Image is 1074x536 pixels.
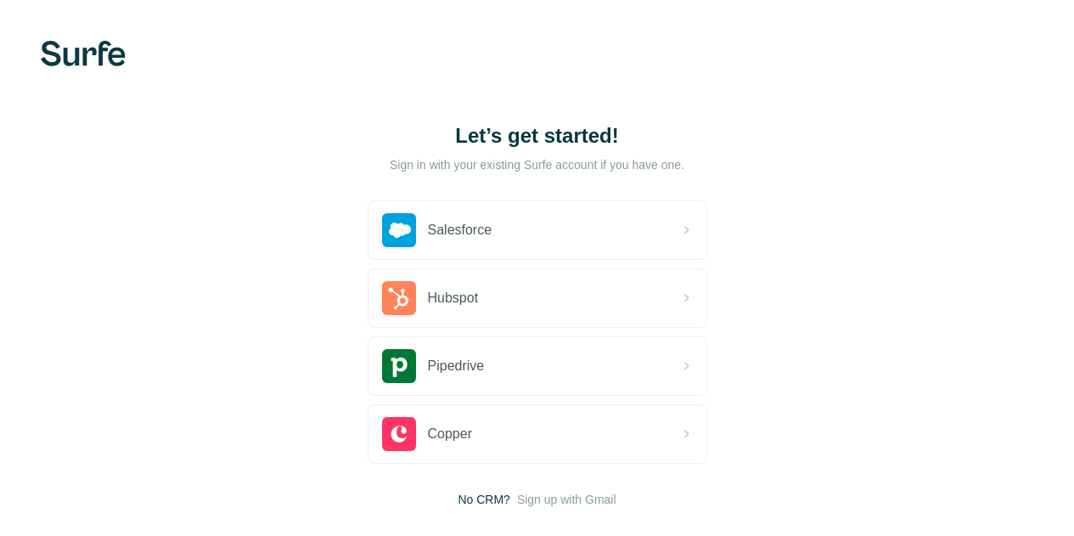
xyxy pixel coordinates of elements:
img: hubspot's logo [382,281,416,315]
img: pipedrive's logo [382,349,416,383]
span: Salesforce [428,220,492,240]
img: copper's logo [382,417,416,451]
h1: Let’s get started! [368,122,707,150]
button: Sign up with Gmail [517,491,616,508]
img: salesforce's logo [382,213,416,247]
img: Surfe's logo [41,41,126,66]
span: Hubspot [428,288,479,308]
span: Pipedrive [428,356,485,376]
span: Copper [428,424,472,444]
p: Sign in with your existing Surfe account if you have one. [390,156,684,173]
span: No CRM? [458,491,509,508]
